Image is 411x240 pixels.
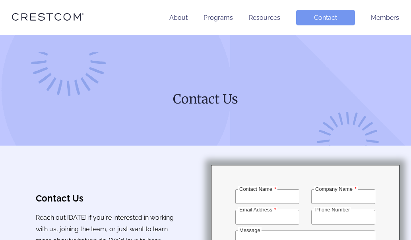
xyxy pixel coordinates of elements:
label: Contact Name [238,186,277,192]
label: Company Name [314,186,358,192]
a: Contact [296,10,355,25]
h3: Contact Us [36,193,176,204]
a: About [169,14,188,21]
label: Phone Number [314,207,351,213]
a: Resources [249,14,280,21]
label: Email Address [238,207,277,213]
a: Members [371,14,399,21]
a: Programs [204,14,233,21]
h1: Contact Us [54,91,358,108]
label: Message [238,227,262,233]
